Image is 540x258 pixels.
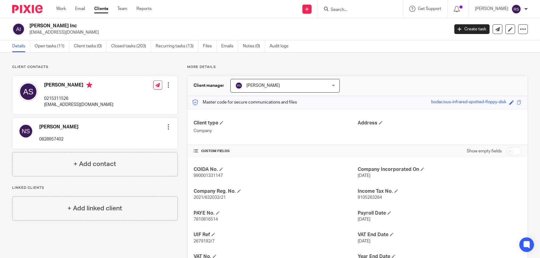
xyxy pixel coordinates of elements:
p: [PERSON_NAME] [475,6,508,12]
i: Primary [86,82,92,88]
a: Closed tasks (203) [111,40,151,52]
h4: PAYE No. [194,210,357,216]
span: [DATE] [358,239,370,243]
h2: [PERSON_NAME] Inc [29,23,362,29]
a: Client tasks (0) [74,40,107,52]
input: Search [330,7,385,13]
h4: [PERSON_NAME] [39,124,78,130]
h3: Client manager [194,83,224,89]
h4: Payroll Date [358,210,521,216]
a: Details [12,40,30,52]
h4: Income Tax No. [358,188,521,195]
p: Company [194,128,357,134]
img: svg%3E [19,124,33,138]
h4: VAT End Date [358,232,521,238]
div: bodacious-infrared-spotted-floppy-disk [431,99,506,106]
p: Linked clients [12,185,178,190]
a: Notes (0) [243,40,265,52]
span: [PERSON_NAME] [246,83,280,88]
span: 990001331147 [194,174,223,178]
span: [DATE] [358,217,370,222]
h4: UIF Ref [194,232,357,238]
a: Work [56,6,66,12]
h4: + Add contact [74,159,116,169]
a: Create task [454,24,490,34]
span: 2021/632032/21 [194,195,226,200]
a: Open tasks (11) [35,40,69,52]
h4: Company Reg. No. [194,188,357,195]
span: 2679192/7 [194,239,215,243]
h4: [PERSON_NAME] [44,82,113,90]
h4: Company Incorporated On [358,166,521,173]
img: svg%3E [235,82,242,89]
p: [EMAIL_ADDRESS][DOMAIN_NAME] [29,29,445,36]
a: Files [203,40,217,52]
p: Master code for secure communications and files [192,99,297,105]
a: Email [75,6,85,12]
h4: Address [358,120,521,126]
span: Get Support [418,7,441,11]
p: [EMAIL_ADDRESS][DOMAIN_NAME] [44,102,113,108]
p: 0215311526 [44,96,113,102]
span: 7810816514 [194,217,218,222]
img: svg%3E [19,82,38,101]
a: Emails [221,40,238,52]
p: More details [187,65,528,70]
span: [DATE] [358,174,370,178]
p: 0828957402 [39,136,78,142]
a: Recurring tasks (13) [156,40,198,52]
a: Audit logs [270,40,293,52]
a: Clients [94,6,108,12]
label: Show empty fields [467,148,502,154]
h4: CUSTOM FIELDS [194,149,357,154]
img: Pixie [12,5,43,13]
h4: Client type [194,120,357,126]
img: svg%3E [511,4,521,14]
h4: + Add linked client [67,204,122,213]
h4: COIDA No. [194,166,357,173]
a: Reports [136,6,152,12]
p: Client contacts [12,65,178,70]
span: 9105263264 [358,195,382,200]
a: Team [117,6,127,12]
img: svg%3E [12,23,25,36]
